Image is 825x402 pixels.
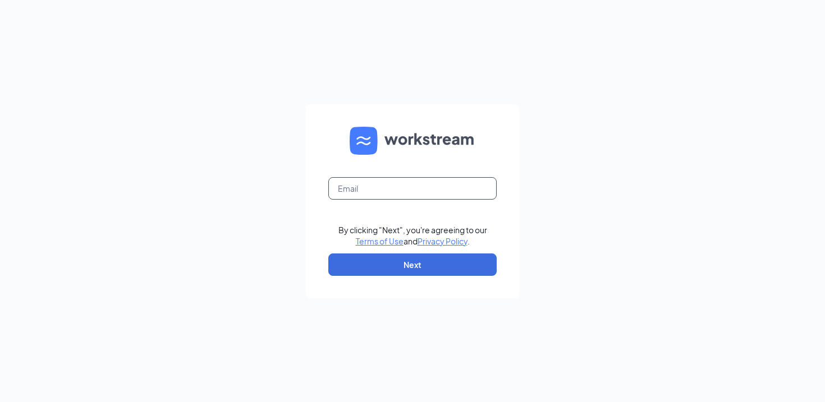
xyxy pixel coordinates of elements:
input: Email [328,177,497,200]
a: Privacy Policy [418,236,467,246]
img: WS logo and Workstream text [350,127,475,155]
button: Next [328,253,497,276]
div: By clicking "Next", you're agreeing to our and . [338,224,487,247]
a: Terms of Use [356,236,404,246]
